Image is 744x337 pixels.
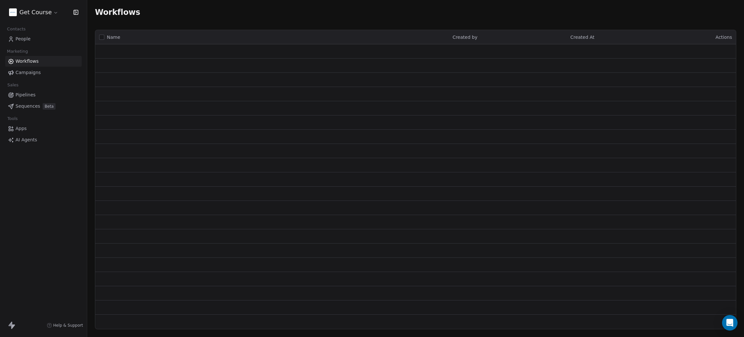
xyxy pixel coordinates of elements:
[15,136,37,143] span: AI Agents
[5,114,20,124] span: Tools
[47,323,83,328] a: Help & Support
[15,103,40,110] span: Sequences
[15,36,31,42] span: People
[570,35,594,40] span: Created At
[95,8,140,17] span: Workflows
[5,34,82,44] a: People
[15,69,41,76] span: Campaigns
[9,8,17,16] img: gc-on-white.png
[43,103,56,110] span: Beta
[722,315,738,331] div: Open Intercom Messenger
[5,101,82,112] a: SequencesBeta
[5,135,82,145] a: AI Agents
[5,80,21,90] span: Sales
[5,90,82,100] a: Pipelines
[5,67,82,78] a: Campaigns
[4,24,28,34] span: Contacts
[4,47,31,56] span: Marketing
[53,323,83,328] span: Help & Support
[19,8,52,16] span: Get Course
[5,123,82,134] a: Apps
[15,92,36,98] span: Pipelines
[8,7,60,18] button: Get Course
[15,58,39,65] span: Workflows
[15,125,27,132] span: Apps
[452,35,477,40] span: Created by
[5,56,82,67] a: Workflows
[716,35,732,40] span: Actions
[107,34,120,41] span: Name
